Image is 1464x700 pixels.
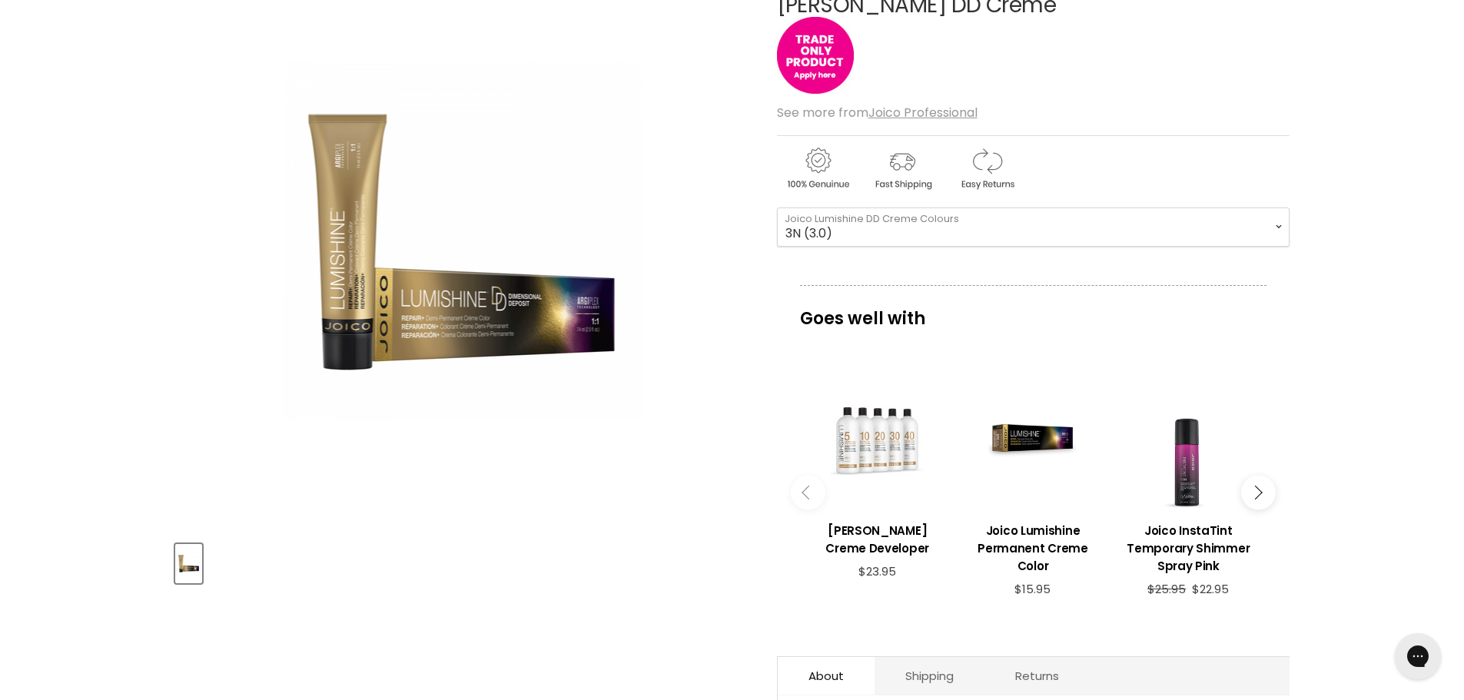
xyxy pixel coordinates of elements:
[1192,581,1229,597] span: $22.95
[963,522,1103,575] h3: Joico Lumishine Permanent Creme Color
[777,145,858,192] img: genuine.gif
[861,145,943,192] img: shipping.gif
[800,285,1266,336] p: Goes well with
[808,522,948,557] h3: [PERSON_NAME] Creme Developer
[173,539,752,583] div: Product thumbnails
[1118,510,1258,582] a: View product:Joico InstaTint Temporary Shimmer Spray Pink
[868,104,978,121] a: Joico Professional
[858,563,896,579] span: $23.95
[808,510,948,565] a: View product:Joico Lumishine Creme Developer
[777,104,978,121] span: See more from
[1387,628,1449,685] iframe: Gorgias live chat messenger
[984,657,1090,695] a: Returns
[177,546,201,582] img: Joico Lumishine DD Creme
[1118,522,1258,575] h3: Joico InstaTint Temporary Shimmer Spray Pink
[1147,581,1186,597] span: $25.95
[875,657,984,695] a: Shipping
[946,145,1027,192] img: returns.gif
[777,17,854,94] img: tradeonly_small.jpg
[778,657,875,695] a: About
[1014,581,1051,597] span: $15.95
[963,510,1103,582] a: View product:Joico Lumishine Permanent Creme Color
[175,544,202,583] button: Joico Lumishine DD Creme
